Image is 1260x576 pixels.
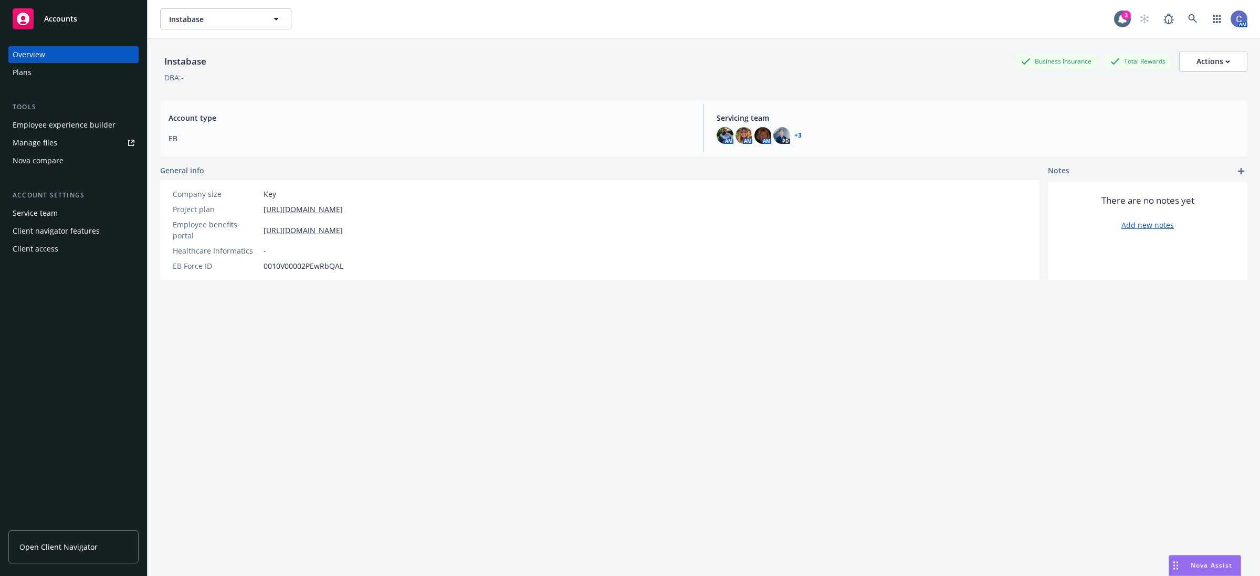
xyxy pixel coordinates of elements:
span: Nova Assist [1191,561,1232,570]
span: EB [169,133,691,144]
div: Instabase [160,55,211,68]
a: [URL][DOMAIN_NAME] [264,204,343,215]
a: Search [1182,8,1203,29]
div: Overview [13,46,45,63]
div: Business Insurance [1016,55,1097,68]
div: Tools [8,102,139,112]
button: Actions [1179,51,1247,72]
a: Client navigator features [8,223,139,239]
a: Plans [8,64,139,81]
span: - [264,245,266,256]
div: Project plan [173,204,259,215]
div: Manage files [13,134,57,151]
a: Manage files [8,134,139,151]
a: Service team [8,205,139,222]
div: 3 [1121,11,1131,20]
div: Account settings [8,190,139,201]
div: Company size [173,188,259,200]
a: Report a Bug [1158,8,1179,29]
img: photo [754,127,771,144]
span: Instabase [169,14,260,25]
a: Switch app [1206,8,1227,29]
a: +3 [794,132,802,139]
span: Key [264,188,276,200]
span: Account type [169,112,691,123]
span: Notes [1048,165,1069,177]
div: Nova compare [13,152,64,169]
a: Add new notes [1121,219,1174,231]
span: Accounts [44,15,77,23]
a: add [1235,165,1247,177]
a: Start snowing [1134,8,1155,29]
span: 0010V00002PEwRbQAL [264,260,343,271]
button: Instabase [160,8,291,29]
img: photo [773,127,790,144]
a: [URL][DOMAIN_NAME] [264,225,343,236]
div: Actions [1196,51,1230,71]
span: General info [160,165,204,176]
span: Servicing team [717,112,1239,123]
a: Nova compare [8,152,139,169]
a: Accounts [8,4,139,34]
a: Client access [8,240,139,257]
img: photo [736,127,752,144]
a: Employee experience builder [8,117,139,133]
button: Nova Assist [1169,555,1241,576]
a: Overview [8,46,139,63]
div: Total Rewards [1105,55,1171,68]
span: Open Client Navigator [19,541,98,552]
span: There are no notes yet [1101,194,1194,207]
div: DBA: - [164,72,184,83]
div: Drag to move [1169,556,1182,575]
div: Client navigator features [13,223,100,239]
div: Healthcare Informatics [173,245,259,256]
div: Plans [13,64,31,81]
div: Employee benefits portal [173,219,259,241]
div: Employee experience builder [13,117,115,133]
div: Client access [13,240,58,257]
img: photo [717,127,733,144]
img: photo [1231,11,1247,27]
div: Service team [13,205,58,222]
div: EB Force ID [173,260,259,271]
